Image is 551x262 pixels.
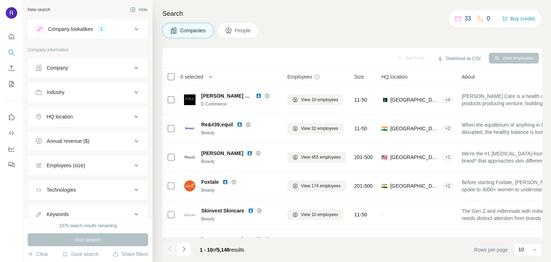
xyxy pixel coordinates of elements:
[28,206,148,223] button: Keywords
[381,125,387,132] span: 🇮🇳
[287,181,346,191] button: View 174 employees
[200,247,244,253] span: results
[381,182,387,190] span: 🇮🇳
[301,97,338,103] span: View 10 employees
[354,125,367,132] span: 11-50
[287,152,346,163] button: View 455 employees
[465,14,471,23] p: 33
[28,20,148,38] button: Company lookalikes1
[6,111,17,124] button: Use Surfe on LinkedIn
[47,64,68,71] div: Company
[180,73,203,80] span: 0 selected
[28,6,50,13] div: New search
[442,97,453,103] div: + 4
[381,212,383,217] span: -
[442,154,453,160] div: + 1
[163,9,542,19] h4: Search
[28,132,148,150] button: Annual revenue ($)
[184,238,196,249] img: Logo of Kate Somerville Skincare
[59,223,117,229] div: 1970 search results remaining
[390,182,439,190] span: [GEOGRAPHIC_DATA], [GEOGRAPHIC_DATA]
[502,14,535,24] button: Buy credits
[354,211,367,218] span: 11-50
[390,96,439,103] span: [GEOGRAPHIC_DATA], [GEOGRAPHIC_DATA]
[201,150,243,157] span: [PERSON_NAME]
[6,78,17,90] button: My lists
[28,59,148,76] button: Company
[301,211,338,218] span: View 10 employees
[301,125,338,132] span: View 32 employees
[47,186,76,193] div: Technologies
[125,4,152,15] button: Hide
[354,154,373,161] span: 201-500
[6,7,17,19] img: Avatar
[201,130,279,136] div: Beauty
[354,96,367,103] span: 11-50
[28,84,148,101] button: Industry
[301,183,341,189] span: View 174 employees
[47,89,65,96] div: Industry
[247,150,253,156] img: LinkedIn logo
[201,158,279,165] div: Beauty
[28,251,48,258] button: Clear
[287,73,312,80] span: Employees
[474,246,508,253] span: Rows per page
[222,179,228,185] img: LinkedIn logo
[487,14,490,23] p: 0
[235,27,251,34] span: People
[256,93,262,99] img: LinkedIn logo
[180,27,206,34] span: Companies
[237,122,242,127] img: LinkedIn logo
[184,213,196,216] img: Logo of Skinvest Skincare
[518,246,524,253] p: 10
[62,251,99,258] button: Save search
[6,127,17,140] button: Use Surfe API
[381,73,408,80] span: HQ location
[201,237,266,242] span: [PERSON_NAME] Skincare
[184,94,196,106] img: Logo of Posch Care Pakistan
[47,137,89,145] div: Annual revenue ($)
[28,108,148,125] button: HQ location
[97,26,105,32] div: 1
[442,183,453,189] div: + 2
[381,96,387,103] span: 🇵🇰
[47,162,85,169] div: Employees (size)
[47,211,69,218] div: Keywords
[28,47,148,53] p: Company information
[47,113,73,120] div: HQ location
[213,247,217,253] span: of
[200,247,213,253] span: 1 - 10
[113,251,148,258] button: Share filters
[48,25,93,33] div: Company lookalikes
[287,123,343,134] button: View 32 employees
[301,154,341,160] span: View 455 employees
[354,182,373,190] span: 201-500
[6,46,17,59] button: Search
[287,209,343,220] button: View 10 employees
[184,180,196,192] img: Logo of Foxtale
[201,187,279,193] div: Beauty
[256,237,262,242] img: LinkedIn logo
[6,62,17,75] button: Enrich CSV
[287,94,343,105] button: View 10 employees
[201,121,233,128] span: Re&#39;equil
[432,53,486,64] button: Download as CSV
[201,178,219,186] span: Foxtale
[201,101,279,107] div: E-Commerce
[6,30,17,43] button: Quick start
[6,142,17,155] button: Dashboard
[28,181,148,198] button: Technologies
[6,158,17,171] button: Feedback
[442,125,453,132] div: + 2
[201,207,244,214] span: Skinvest Skincare
[390,125,439,132] span: [GEOGRAPHIC_DATA], [GEOGRAPHIC_DATA]
[248,208,254,214] img: LinkedIn logo
[462,73,475,80] span: About
[184,123,196,134] img: Logo of Re&#39;equil
[201,92,252,99] span: [PERSON_NAME] Care [GEOGRAPHIC_DATA]
[390,154,439,161] span: [GEOGRAPHIC_DATA], [US_STATE]
[354,73,364,80] span: Size
[184,151,196,163] img: Logo of Murad
[201,216,279,222] div: Beauty
[28,157,148,174] button: Employees (size)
